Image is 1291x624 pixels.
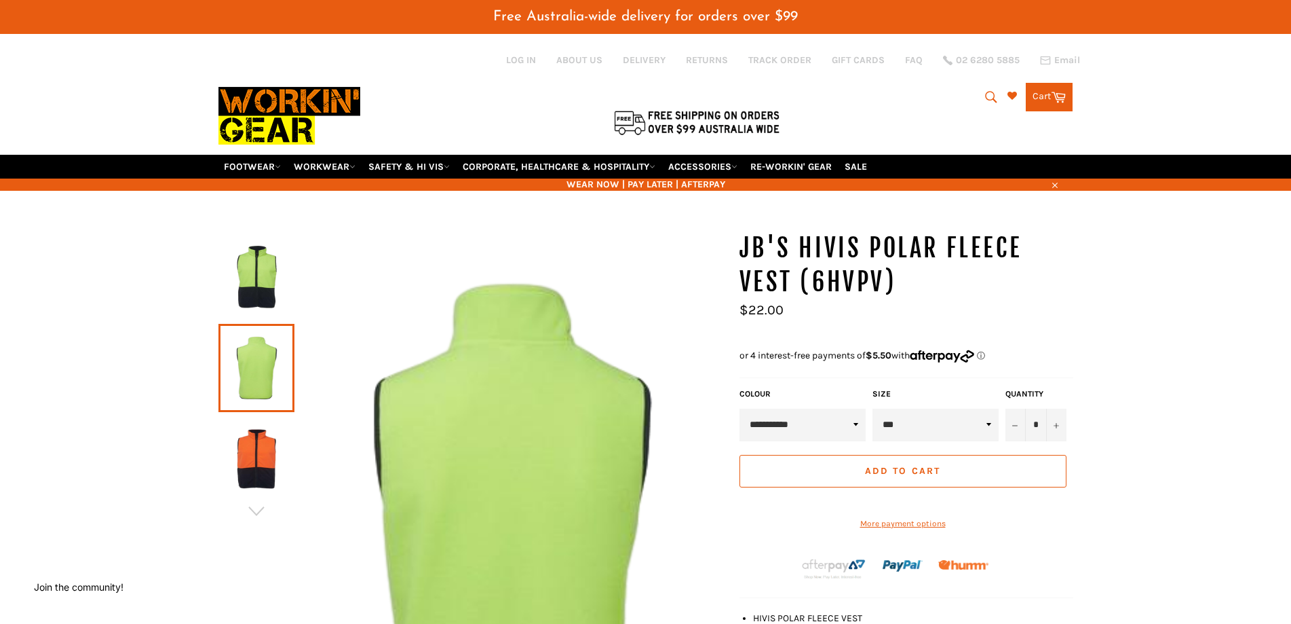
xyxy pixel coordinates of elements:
a: GIFT CARDS [832,54,885,67]
a: Email [1040,55,1080,66]
button: Add to Cart [739,455,1066,488]
img: paypal.png [883,546,923,586]
label: Quantity [1005,388,1066,400]
img: Afterpay-Logo-on-dark-bg_large.png [801,557,867,581]
span: $22.00 [739,302,784,318]
a: Cart [1026,83,1073,111]
img: JB'S 6HVPV HiVis Polar Fleece Vest - Workin' Gear [225,240,288,314]
span: Free Australia-wide delivery for orders over $99 [493,10,798,24]
a: ACCESSORIES [663,155,743,179]
span: Email [1054,56,1080,65]
a: DELIVERY [623,54,666,67]
a: TRACK ORDER [748,54,811,67]
label: COLOUR [739,388,866,400]
a: RETURNS [686,54,728,67]
a: CORPORATE, HEALTHCARE & HOSPITALITY [457,155,661,179]
img: Workin Gear leaders in Workwear, Safety Boots, PPE, Uniforms. Australia's No.1 in Workwear [218,77,360,154]
button: Join the community! [34,581,123,593]
a: SAFETY & HI VIS [363,155,455,179]
a: WORKWEAR [288,155,361,179]
span: WEAR NOW | PAY LATER | AFTERPAY [218,178,1073,191]
a: FAQ [905,54,923,67]
img: Humm_core_logo_RGB-01_300x60px_small_195d8312-4386-4de7-b182-0ef9b6303a37.png [938,560,988,570]
img: JB'S 6HVPV HiVis Polar Fleece Vest - Workin' Gear [225,422,288,496]
button: Increase item quantity by one [1046,409,1066,441]
img: Flat $9.95 shipping Australia wide [612,108,782,136]
a: RE-WORKIN' GEAR [745,155,837,179]
a: Log in [506,54,536,66]
span: 02 6280 5885 [956,56,1020,65]
a: SALE [839,155,872,179]
button: Reduce item quantity by one [1005,409,1026,441]
a: FOOTWEAR [218,155,286,179]
span: Add to Cart [865,465,940,477]
a: ABOUT US [556,54,602,67]
a: 02 6280 5885 [943,56,1020,65]
a: More payment options [739,518,1066,530]
h1: JB'S HiVis Polar Fleece Vest (6HVPV) [739,232,1073,299]
label: Size [872,388,999,400]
